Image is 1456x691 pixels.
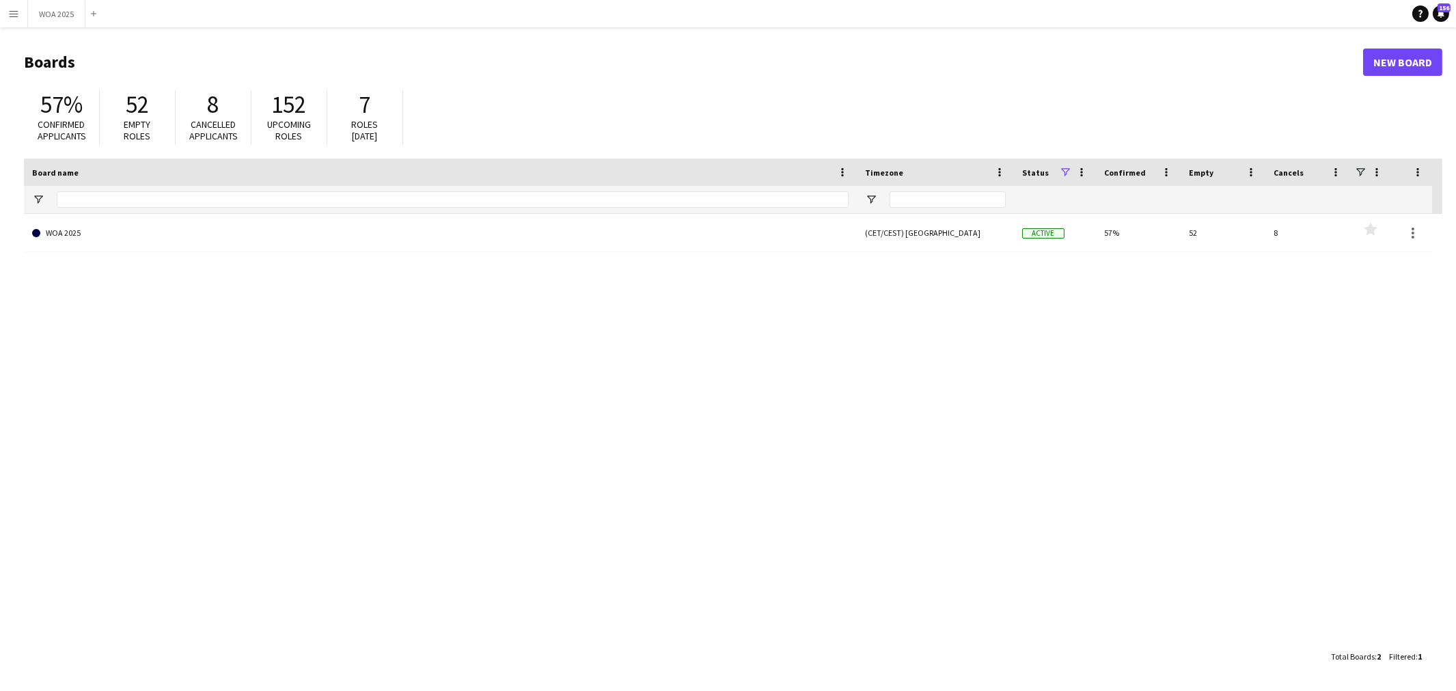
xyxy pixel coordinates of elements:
span: Empty [1189,167,1213,178]
span: Confirmed applicants [38,118,86,142]
div: : [1389,643,1422,670]
span: 57% [40,90,83,120]
span: 1 [1418,651,1422,662]
span: Empty roles [124,118,151,142]
span: Active [1022,228,1064,239]
div: 8 [1265,214,1350,252]
a: 156 [1433,5,1449,22]
span: 156 [1438,3,1451,12]
div: 57% [1096,214,1181,252]
input: Board name Filter Input [57,191,849,208]
span: 52 [126,90,149,120]
span: 8 [208,90,219,120]
span: Status [1022,167,1049,178]
span: Timezone [865,167,903,178]
span: Cancels [1274,167,1304,178]
div: 52 [1181,214,1265,252]
span: Filtered [1389,651,1416,662]
input: Timezone Filter Input [890,191,1006,208]
button: Open Filter Menu [865,193,877,206]
span: Roles [DATE] [352,118,379,142]
div: (CET/CEST) [GEOGRAPHIC_DATA] [857,214,1014,252]
h1: Boards [24,52,1363,72]
span: 152 [272,90,307,120]
span: 7 [359,90,371,120]
span: Cancelled applicants [189,118,238,142]
span: Total Boards [1331,651,1375,662]
div: : [1331,643,1381,670]
span: Confirmed [1104,167,1146,178]
span: Upcoming roles [267,118,311,142]
button: WOA 2025 [28,1,85,27]
a: New Board [1363,49,1442,76]
span: Board name [32,167,79,178]
span: 2 [1377,651,1381,662]
button: Open Filter Menu [32,193,44,206]
a: WOA 2025 [32,214,849,252]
